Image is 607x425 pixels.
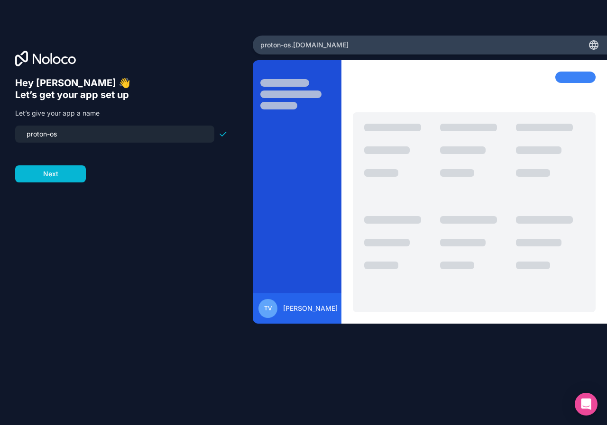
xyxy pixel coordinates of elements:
span: TV [264,305,272,312]
span: proton-os .[DOMAIN_NAME] [260,40,349,50]
button: Next [15,165,86,182]
p: Let’s give your app a name [15,109,228,118]
h6: Let’s get your app set up [15,89,228,101]
h6: Hey [PERSON_NAME] 👋 [15,77,228,89]
input: my-team [21,127,209,141]
div: Open Intercom Messenger [575,393,598,416]
span: [PERSON_NAME] [283,304,338,313]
